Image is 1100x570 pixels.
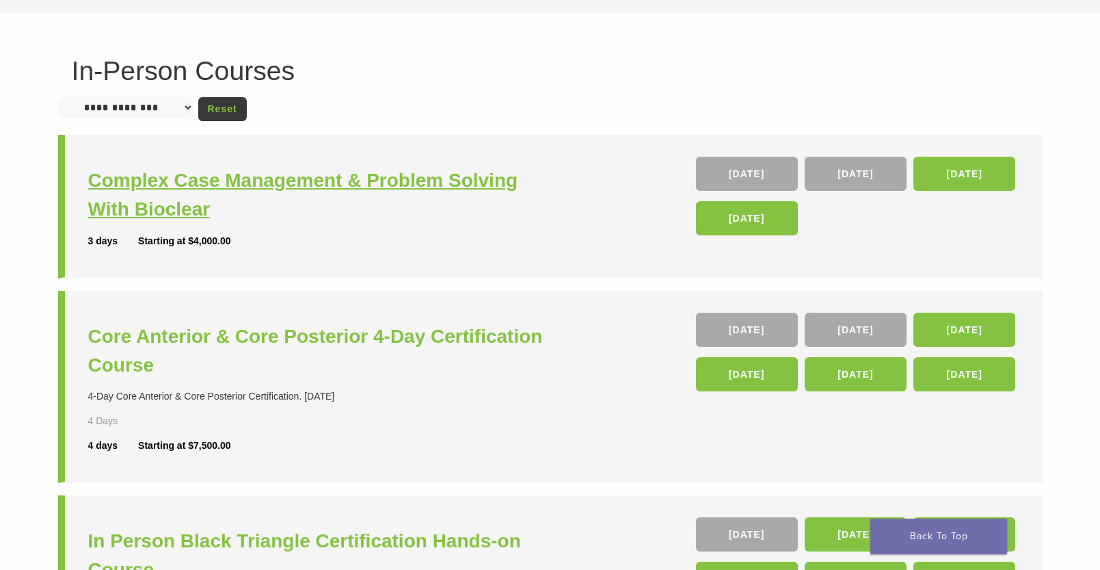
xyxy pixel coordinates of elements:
[870,519,1007,554] a: Back To Top
[913,157,1015,191] a: [DATE]
[805,357,907,391] a: [DATE]
[805,313,907,347] a: [DATE]
[88,234,139,248] div: 3 days
[805,517,907,552] a: [DATE]
[696,313,798,347] a: [DATE]
[913,517,1015,552] a: [DATE]
[88,322,554,380] a: Core Anterior & Core Posterior 4-Day Certification Course
[138,234,230,248] div: Starting at $4,000.00
[696,357,798,391] a: [DATE]
[805,157,907,191] a: [DATE]
[88,439,139,453] div: 4 days
[138,439,230,453] div: Starting at $7,500.00
[88,389,554,404] div: 4-Day Core Anterior & Core Posterior Certification. [DATE]
[696,157,1019,242] div: , , ,
[696,313,1019,398] div: , , , , ,
[913,313,1015,347] a: [DATE]
[696,517,798,552] a: [DATE]
[913,357,1015,391] a: [DATE]
[198,97,247,121] a: Reset
[72,57,1029,84] h1: In-Person Courses
[696,157,798,191] a: [DATE]
[696,201,798,235] a: [DATE]
[88,166,554,224] a: Complex Case Management & Problem Solving With Bioclear
[88,414,158,428] div: 4 Days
